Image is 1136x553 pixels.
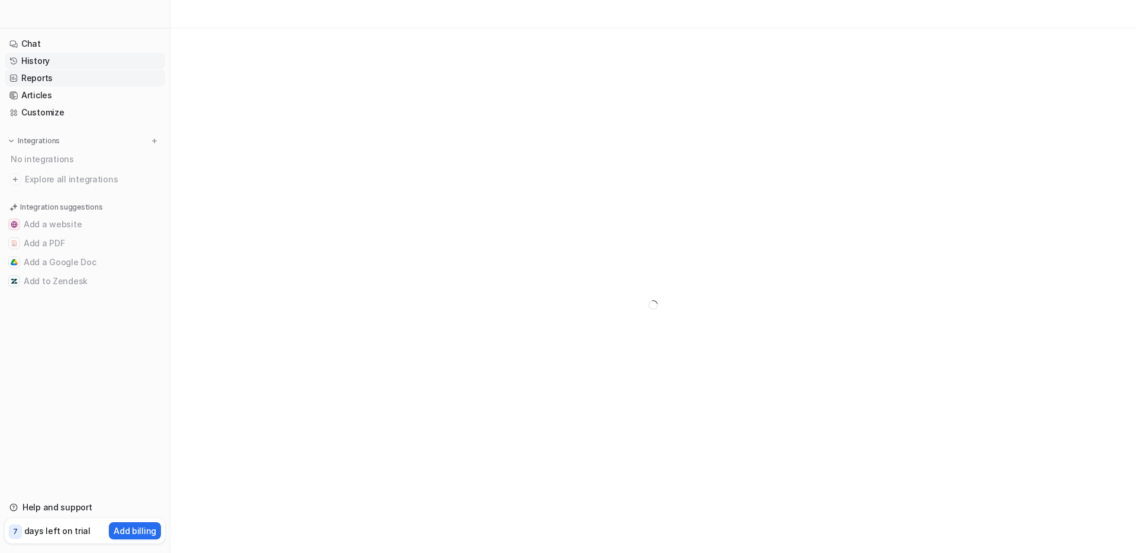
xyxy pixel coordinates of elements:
img: Add a website [11,221,18,228]
img: expand menu [7,137,15,145]
a: Reports [5,70,165,86]
img: Add a Google Doc [11,259,18,266]
a: Help and support [5,499,165,516]
button: Add a PDFAdd a PDF [5,234,165,253]
span: Explore all integrations [25,170,160,189]
div: No integrations [7,149,165,169]
img: menu_add.svg [150,137,159,145]
p: days left on trial [24,525,91,537]
a: Explore all integrations [5,171,165,188]
p: Integration suggestions [20,202,102,213]
button: Integrations [5,135,63,147]
a: Articles [5,87,165,104]
p: 7 [13,526,18,537]
img: Add a PDF [11,240,18,247]
img: explore all integrations [9,173,21,185]
a: Chat [5,36,165,52]
a: Customize [5,104,165,121]
button: Add to ZendeskAdd to Zendesk [5,272,165,291]
a: History [5,53,165,69]
button: Add billing [109,522,161,539]
button: Add a websiteAdd a website [5,215,165,234]
img: Add to Zendesk [11,278,18,285]
p: Add billing [114,525,156,537]
p: Integrations [18,136,60,146]
button: Add a Google DocAdd a Google Doc [5,253,165,272]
